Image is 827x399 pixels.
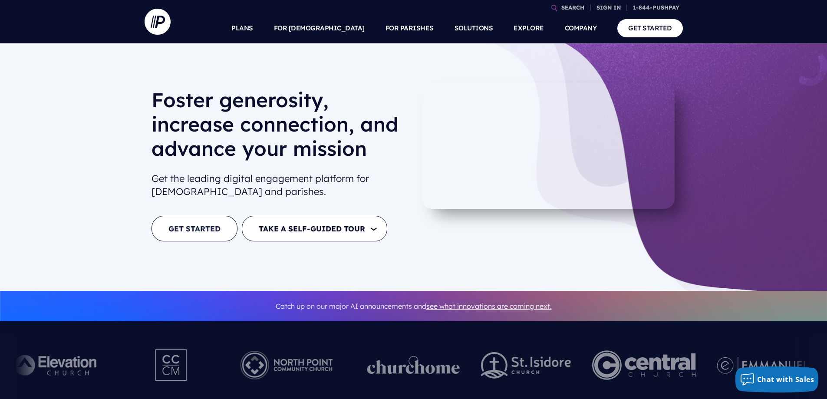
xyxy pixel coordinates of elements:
[152,297,676,316] p: Catch up on our major AI announcements and
[242,216,387,241] button: TAKE A SELF-GUIDED TOUR
[426,302,552,310] a: see what innovations are coming next.
[735,366,819,392] button: Chat with Sales
[455,13,493,43] a: SOLUTIONS
[137,341,206,389] img: Pushpay_Logo__CCM
[231,13,253,43] a: PLANS
[385,13,434,43] a: FOR PARISHES
[367,356,460,374] img: pp_logos_1
[152,168,407,202] h2: Get the leading digital engagement platform for [DEMOGRAPHIC_DATA] and parishes.
[227,341,346,389] img: Pushpay_Logo__NorthPoint
[152,88,407,168] h1: Foster generosity, increase connection, and advance your mission
[565,13,597,43] a: COMPANY
[617,19,683,37] a: GET STARTED
[757,375,814,384] span: Chat with Sales
[592,341,696,389] img: Central Church Henderson NV
[514,13,544,43] a: EXPLORE
[481,352,571,379] img: pp_logos_2
[274,13,365,43] a: FOR [DEMOGRAPHIC_DATA]
[152,216,237,241] a: GET STARTED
